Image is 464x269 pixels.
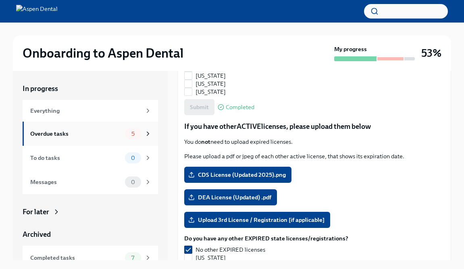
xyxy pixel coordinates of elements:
[30,153,122,162] div: To do tasks
[23,84,158,93] a: In progress
[196,72,226,80] span: [US_STATE]
[237,122,261,131] strong: ACTIVE
[16,5,58,18] img: Aspen Dental
[334,45,367,53] strong: My progress
[30,106,141,115] div: Everything
[421,46,441,60] h3: 53%
[23,207,49,217] div: For later
[184,138,444,146] p: You do need to upload expired licenses.
[127,255,139,261] span: 7
[196,246,265,254] span: No other EXPIRED licenses
[23,100,158,122] a: Everything
[23,146,158,170] a: To do tasks0
[201,138,210,145] strong: not
[23,122,158,146] a: Overdue tasks5
[126,155,140,161] span: 0
[184,152,444,160] p: Please upload a pdf or jpeg of each other active license, that shows its expiration date.
[30,178,122,186] div: Messages
[23,230,158,239] a: Archived
[196,88,226,96] span: [US_STATE]
[23,170,158,194] a: Messages0
[196,254,226,262] span: [US_STATE]
[30,253,122,262] div: Completed tasks
[184,122,444,131] p: If you have other licenses, please upload them below
[126,179,140,185] span: 0
[196,80,226,88] span: [US_STATE]
[190,171,286,179] span: CDS License (Updated 2025).png
[226,104,254,110] span: Completed
[190,193,271,201] span: DEA License (Updated) .pdf
[184,189,277,205] label: DEA License (Updated) .pdf
[190,216,325,224] span: Upload 3rd License / Registration [if applicable]
[23,45,183,61] h2: Onboarding to Aspen Dental
[30,129,122,138] div: Overdue tasks
[23,207,158,217] a: For later
[127,131,139,137] span: 5
[184,212,330,228] label: Upload 3rd License / Registration [if applicable]
[184,167,291,183] label: CDS License (Updated 2025).png
[184,234,348,242] label: Do you have any other EXPIRED state licenses/registrations?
